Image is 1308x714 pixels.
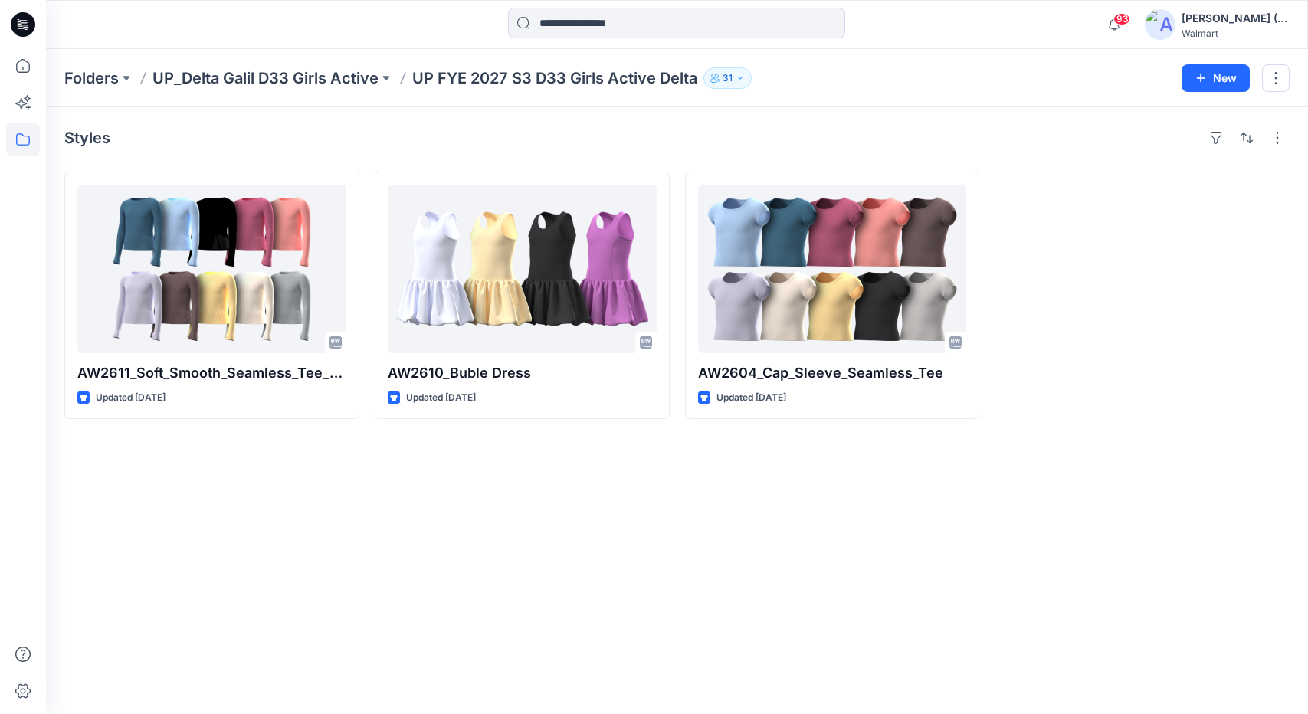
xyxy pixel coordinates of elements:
a: AW2604_Cap_Sleeve_Seamless_Tee [698,185,967,353]
p: AW2604_Cap_Sleeve_Seamless_Tee [698,362,967,384]
p: AW2611_Soft_Smooth_Seamless_Tee_LS S3 [77,362,346,384]
a: UP_Delta Galil D33 Girls Active [152,67,379,89]
div: Walmart [1182,28,1289,39]
p: Updated [DATE] [716,390,786,406]
p: Updated [DATE] [406,390,476,406]
h4: Styles [64,129,110,147]
img: avatar [1145,9,1175,40]
div: [PERSON_NAME] (Delta Galil) [1182,9,1289,28]
p: Updated [DATE] [96,390,166,406]
button: 31 [703,67,752,89]
button: New [1182,64,1250,92]
a: Folders [64,67,119,89]
a: AW2610_Buble Dress [388,185,657,353]
p: AW2610_Buble Dress [388,362,657,384]
p: UP FYE 2027 S3 D33 Girls Active Delta [412,67,697,89]
p: 31 [723,70,733,87]
span: 93 [1113,13,1130,25]
a: AW2611_Soft_Smooth_Seamless_Tee_LS S3 [77,185,346,353]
